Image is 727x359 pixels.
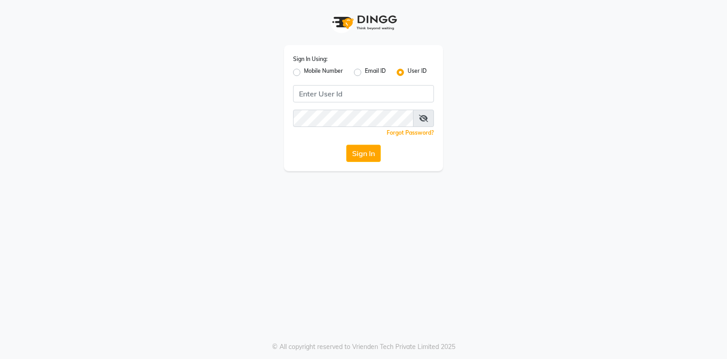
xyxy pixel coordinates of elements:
button: Sign In [346,145,381,162]
label: Mobile Number [304,67,343,78]
input: Username [293,85,434,102]
label: Email ID [365,67,386,78]
label: User ID [408,67,427,78]
img: logo1.svg [327,9,400,36]
input: Username [293,110,413,127]
label: Sign In Using: [293,55,328,63]
a: Forgot Password? [387,129,434,136]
